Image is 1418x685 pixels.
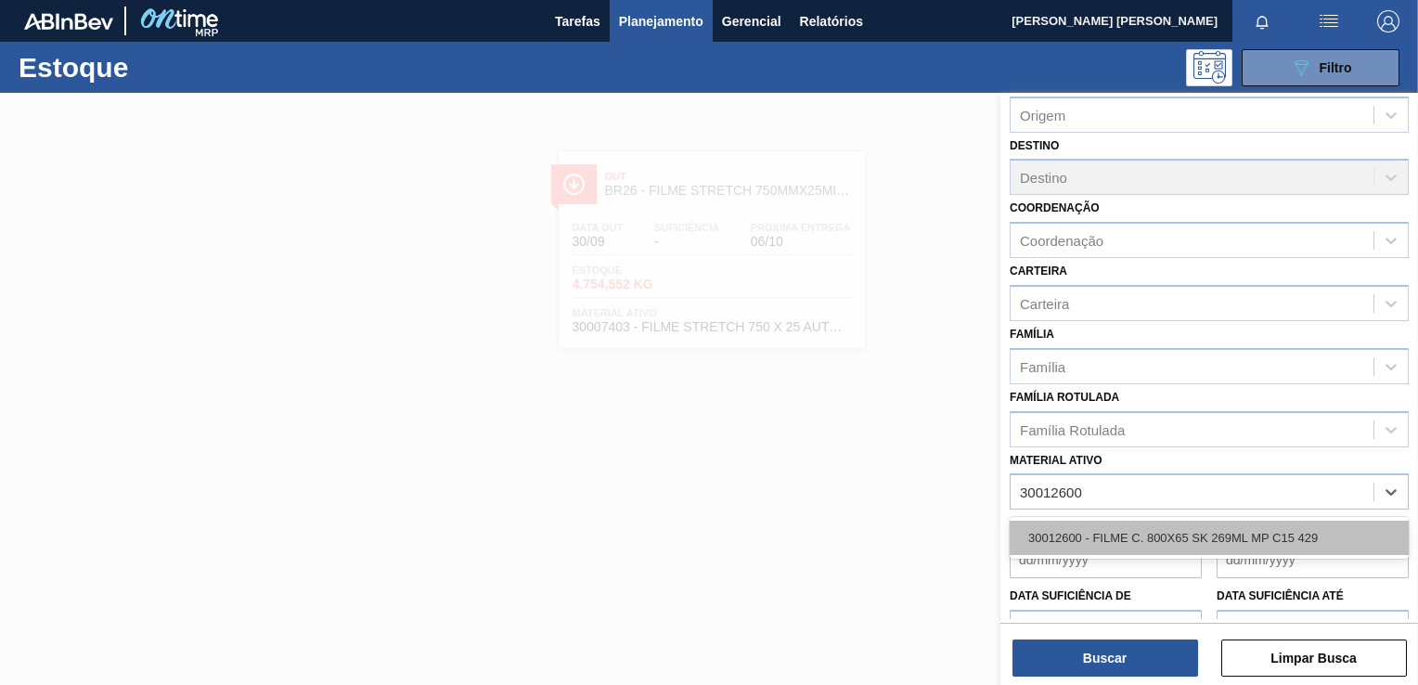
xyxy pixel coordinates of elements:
[1010,454,1102,467] label: Material ativo
[1217,610,1409,647] input: dd/mm/yyyy
[619,10,703,32] span: Planejamento
[800,10,863,32] span: Relatórios
[1320,60,1352,75] span: Filtro
[1020,295,1069,311] div: Carteira
[1242,49,1399,86] button: Filtro
[1010,521,1409,555] div: 30012600 - FILME C. 800X65 SK 269ML MP C15 429
[1186,49,1232,86] div: Pogramando: nenhum usuário selecionado
[1010,610,1202,647] input: dd/mm/yyyy
[1020,233,1103,249] div: Coordenação
[1010,265,1067,278] label: Carteira
[1232,8,1292,34] button: Notificações
[1010,201,1100,214] label: Coordenação
[722,10,781,32] span: Gerencial
[555,10,600,32] span: Tarefas
[1010,391,1119,404] label: Família Rotulada
[19,57,285,78] h1: Estoque
[1318,10,1340,32] img: userActions
[1010,139,1059,152] label: Destino
[1020,107,1065,123] div: Origem
[1020,421,1125,437] div: Família Rotulada
[1217,541,1409,578] input: dd/mm/yyyy
[1010,541,1202,578] input: dd/mm/yyyy
[1010,589,1131,602] label: Data suficiência de
[1010,328,1054,341] label: Família
[1217,589,1344,602] label: Data suficiência até
[1377,10,1399,32] img: Logout
[1020,358,1065,374] div: Família
[24,13,113,30] img: TNhmsLtSVTkK8tSr43FrP2fwEKptu5GPRR3wAAAABJRU5ErkJggg==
